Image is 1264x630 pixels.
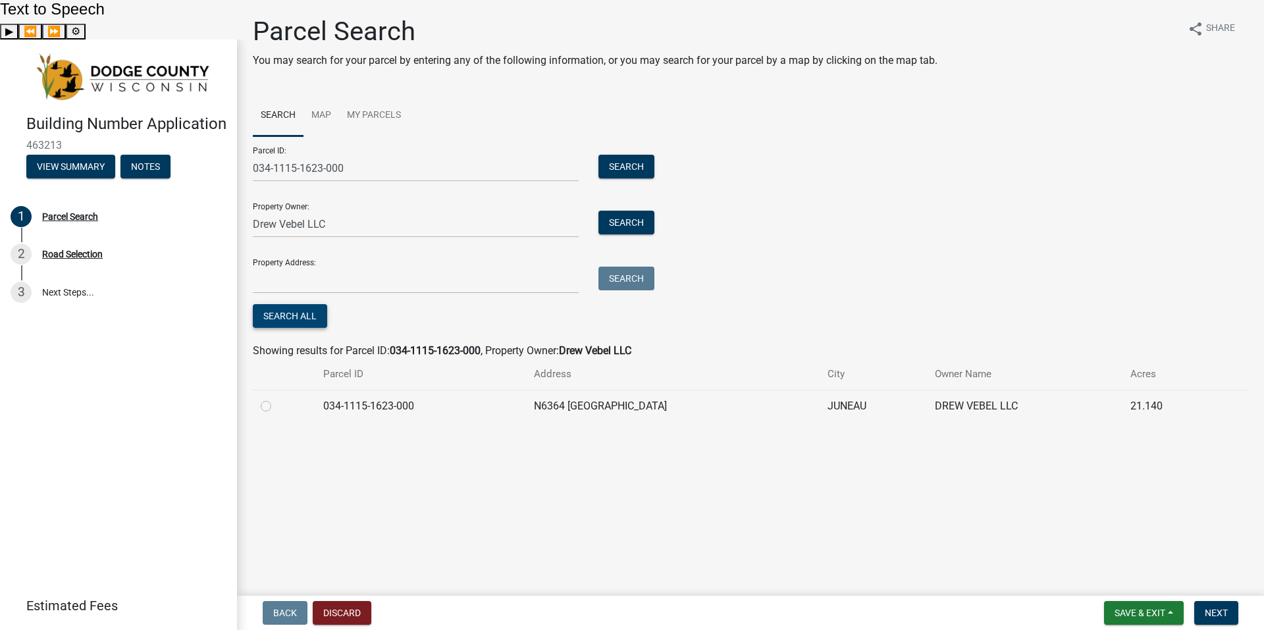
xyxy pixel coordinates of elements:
button: Settings [66,24,86,39]
td: N6364 [GEOGRAPHIC_DATA] [526,390,820,422]
button: Previous [18,24,42,39]
a: Estimated Fees [11,592,216,619]
div: Showing results for Parcel ID: , Property Owner: [253,343,1248,359]
div: 3 [11,282,32,303]
button: Save & Exit [1104,601,1184,625]
h4: Building Number Application [26,115,226,134]
strong: 034-1115-1623-000 [390,344,481,357]
th: City [820,359,928,390]
span: 463213 [26,139,211,151]
p: You may search for your parcel by entering any of the following information, or you may search fo... [253,53,937,68]
a: My Parcels [339,95,409,137]
td: 034-1115-1623-000 [315,390,526,422]
button: Discard [313,601,371,625]
wm-modal-confirm: Notes [120,162,171,172]
td: DREW VEBEL LLC [927,390,1122,422]
button: Back [263,601,307,625]
div: 2 [11,244,32,265]
td: 21.140 [1122,390,1217,422]
div: Road Selection [42,249,103,259]
img: Dodge County, Wisconsin [26,53,216,101]
span: Next [1205,608,1228,618]
button: Search All [253,304,327,328]
span: Back [273,608,297,618]
button: View Summary [26,155,115,178]
th: Owner Name [927,359,1122,390]
button: Search [598,267,654,290]
td: JUNEAU [820,390,928,422]
strong: Drew Vebel LLC [559,344,631,357]
button: Notes [120,155,171,178]
th: Parcel ID [315,359,526,390]
span: Save & Exit [1115,608,1165,618]
a: Search [253,95,303,137]
button: Next [1194,601,1238,625]
div: 1 [11,206,32,227]
a: Map [303,95,339,137]
button: Forward [42,24,66,39]
th: Acres [1122,359,1217,390]
div: Parcel Search [42,212,98,221]
h1: Parcel Search [253,16,937,47]
button: Search [598,211,654,234]
th: Address [526,359,820,390]
wm-modal-confirm: Summary [26,162,115,172]
button: Search [598,155,654,178]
